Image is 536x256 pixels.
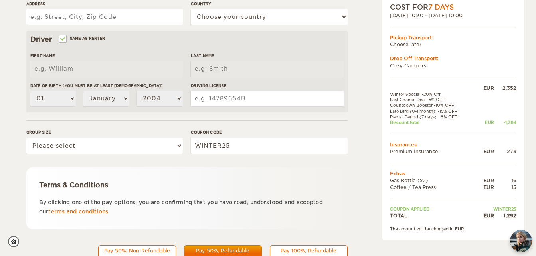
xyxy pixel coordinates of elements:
div: 273 [494,148,516,155]
label: Last Name [191,53,343,59]
a: Cookie settings [8,236,24,247]
td: Countdown Booster -10% OFF [390,102,475,108]
label: Date of birth (You must be at least [DEMOGRAPHIC_DATA]) [30,83,183,89]
div: Driver [30,35,344,44]
div: Pay 100%, Refundable [275,247,342,254]
div: EUR [475,120,494,125]
img: Freyja at Cozy Campers [510,230,532,252]
input: e.g. William [30,61,183,77]
td: Winter Special -20% Off [390,91,475,97]
td: Rental Period (7 days): -8% OFF [390,114,475,120]
label: Same as renter [60,35,105,42]
td: Coupon applied [390,206,475,212]
td: Cozy Campers [390,62,516,69]
div: Drop Off Transport: [390,55,516,62]
label: Country [191,1,347,7]
div: 2,352 [494,85,516,91]
td: Last Chance Deal -5% OFF [390,97,475,102]
div: 16 [494,177,516,184]
div: 1,292 [494,212,516,219]
label: Address [26,1,183,7]
label: First Name [30,53,183,59]
input: Same as renter [60,37,65,42]
p: By clicking one of the pay options, you are confirming that you have read, understood and accepte... [39,198,335,217]
td: Late Bird (0-1 month): -15% OFF [390,108,475,114]
div: EUR [475,177,494,184]
a: terms and conditions [48,209,108,215]
span: 7 Days [428,3,454,11]
div: Terms & Conditions [39,180,335,190]
td: Premium Insurance [390,148,475,155]
div: EUR [475,85,494,91]
div: Pay 50%, Refundable [189,247,257,254]
div: Pay 50%, Non-Refundable [103,247,171,254]
input: e.g. Street, City, Zip Code [26,9,183,25]
div: COST FOR [390,2,516,12]
div: The amount will be charged in EUR [390,226,516,232]
div: EUR [475,148,494,155]
div: [DATE] 10:30 - [DATE] 10:00 [390,12,516,19]
div: Pickup Transport: [390,34,516,41]
td: Gas Bottle (x2) [390,177,475,184]
td: Extras [390,170,516,177]
input: e.g. 14789654B [191,91,343,106]
div: -1,364 [494,120,516,125]
td: TOTAL [390,212,475,219]
label: Coupon code [191,129,347,135]
div: 15 [494,184,516,191]
div: EUR [475,184,494,191]
td: WINTER25 [475,206,516,212]
input: e.g. Smith [191,61,343,77]
td: Coffee / Tea Press [390,184,475,191]
button: chat-button [510,230,532,252]
div: EUR [475,212,494,219]
td: Discount total [390,120,475,125]
label: Driving License [191,83,343,89]
td: Choose later [390,41,516,48]
td: Insurances [390,141,516,148]
label: Group size [26,129,183,135]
